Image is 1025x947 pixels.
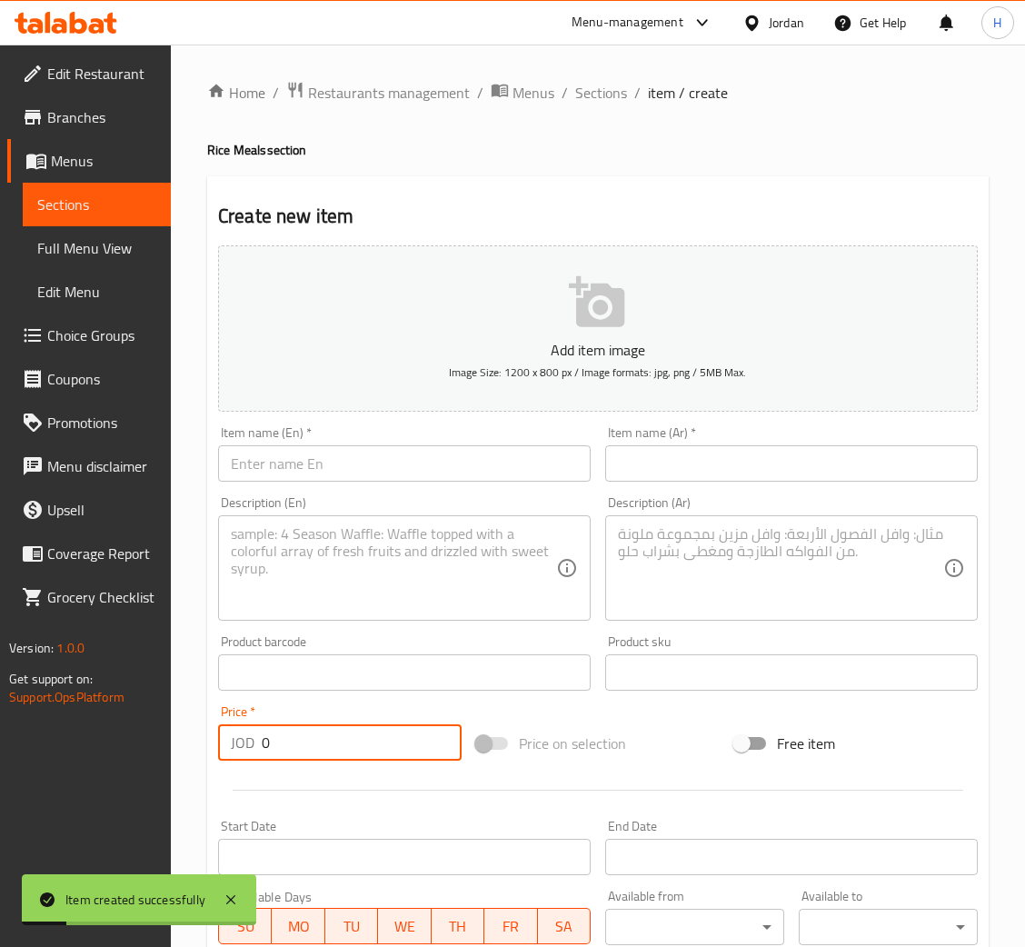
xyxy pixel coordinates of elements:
span: Grocery Checklist [47,586,156,608]
a: Sections [575,82,627,104]
input: Please enter price [262,724,462,761]
a: Restaurants management [286,81,470,105]
input: Enter name Ar [605,445,978,482]
span: Restaurants management [308,82,470,104]
div: Jordan [769,13,804,33]
button: WE [378,908,431,944]
a: Coupons [7,357,171,401]
li: / [562,82,568,104]
p: JOD [231,732,254,753]
span: MO [279,913,317,940]
div: Item created successfully [65,890,205,910]
nav: breadcrumb [207,81,989,105]
h2: Create new item [218,203,978,230]
a: Menus [491,81,554,105]
span: Menus [512,82,554,104]
span: Full Menu View [37,237,156,259]
span: Edit Menu [37,281,156,303]
button: MO [272,908,324,944]
span: H [993,13,1001,33]
span: Edit Restaurant [47,63,156,85]
a: Branches [7,95,171,139]
span: Free item [777,733,835,754]
a: Support.OpsPlatform [9,685,124,709]
span: Coverage Report [47,543,156,564]
span: Branches [47,106,156,128]
button: SA [538,908,591,944]
span: SA [545,913,583,940]
button: TU [325,908,378,944]
button: FR [484,908,537,944]
span: 1.0.0 [56,636,85,660]
span: Image Size: 1200 x 800 px / Image formats: jpg, png / 5MB Max. [449,362,746,383]
span: Menu disclaimer [47,455,156,477]
a: Menu disclaimer [7,444,171,488]
a: Edit Menu [23,270,171,314]
span: Upsell [47,499,156,521]
button: Add item imageImage Size: 1200 x 800 px / Image formats: jpg, png / 5MB Max. [218,245,978,412]
a: Menus [7,139,171,183]
a: Choice Groups [7,314,171,357]
h4: Rice Meals section [207,141,989,159]
span: WE [385,913,423,940]
a: Full Menu View [23,226,171,270]
button: TH [432,908,484,944]
span: Menus [51,150,156,172]
div: ​ [605,909,784,945]
a: Sections [23,183,171,226]
span: Promotions [47,412,156,434]
span: Coupons [47,368,156,390]
span: Choice Groups [47,324,156,346]
span: item / create [648,82,728,104]
li: / [273,82,279,104]
button: SU [218,908,272,944]
span: TH [439,913,477,940]
span: SU [226,913,264,940]
a: Grocery Checklist [7,575,171,619]
a: Promotions [7,401,171,444]
span: Price on selection [519,733,626,754]
span: Sections [37,194,156,215]
input: Please enter product sku [605,654,978,691]
span: FR [492,913,530,940]
input: Enter name En [218,445,591,482]
div: ​ [799,909,978,945]
a: Coverage Report [7,532,171,575]
div: Menu-management [572,12,683,34]
a: Edit Restaurant [7,52,171,95]
p: Add item image [246,339,950,361]
a: Upsell [7,488,171,532]
input: Please enter product barcode [218,654,591,691]
li: / [477,82,483,104]
span: TU [333,913,371,940]
span: Get support on: [9,667,93,691]
span: Version: [9,636,54,660]
li: / [634,82,641,104]
a: Home [207,82,265,104]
